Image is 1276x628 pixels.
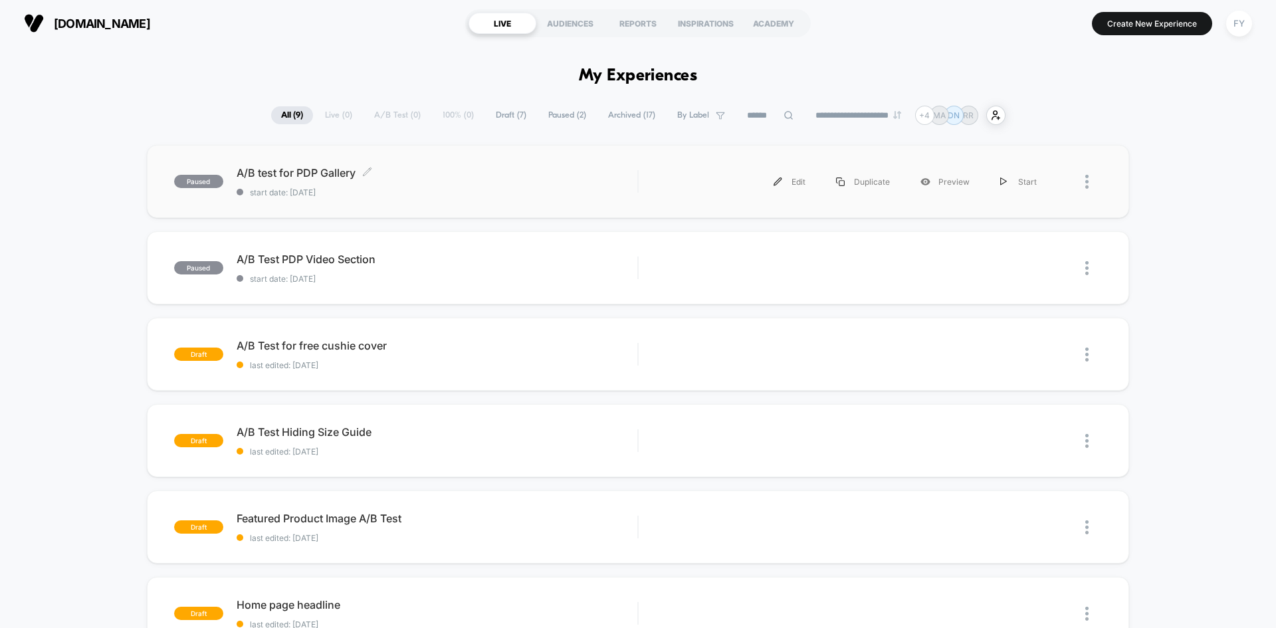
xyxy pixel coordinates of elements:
span: last edited: [DATE] [237,533,637,543]
span: A/B Test PDP Video Section [237,253,637,266]
div: INSPIRATIONS [672,13,740,34]
button: [DOMAIN_NAME] [20,13,154,34]
span: paused [174,261,223,274]
img: Visually logo [24,13,44,33]
span: last edited: [DATE] [237,360,637,370]
div: FY [1226,11,1252,37]
img: close [1085,434,1089,448]
span: Home page headline [237,598,637,611]
div: REPORTS [604,13,672,34]
span: By Label [677,110,709,120]
span: last edited: [DATE] [237,447,637,457]
span: Paused ( 2 ) [538,106,596,124]
span: [DOMAIN_NAME] [54,17,150,31]
div: Start [985,167,1052,197]
div: Preview [905,167,985,197]
p: RR [963,110,974,120]
img: menu [836,177,845,186]
span: draft [174,607,223,620]
div: ACADEMY [740,13,807,34]
img: close [1085,175,1089,189]
p: MA [933,110,946,120]
span: start date: [DATE] [237,274,637,284]
h1: My Experiences [579,66,698,86]
img: close [1085,607,1089,621]
img: end [893,111,901,119]
span: A/B Test for free cushie cover [237,339,637,352]
span: paused [174,175,223,188]
p: DN [948,110,960,120]
span: draft [174,434,223,447]
div: + 4 [915,106,934,125]
img: menu [774,177,782,186]
img: close [1085,520,1089,534]
span: draft [174,520,223,534]
span: All ( 9 ) [271,106,313,124]
button: FY [1222,10,1256,37]
span: A/B Test Hiding Size Guide [237,425,637,439]
img: menu [1000,177,1007,186]
button: Create New Experience [1092,12,1212,35]
span: start date: [DATE] [237,187,637,197]
img: close [1085,348,1089,362]
img: close [1085,261,1089,275]
span: Archived ( 17 ) [598,106,665,124]
div: Edit [758,167,821,197]
span: Draft ( 7 ) [486,106,536,124]
div: LIVE [469,13,536,34]
div: AUDIENCES [536,13,604,34]
span: Featured Product Image A/B Test [237,512,637,525]
div: Duplicate [821,167,905,197]
span: A/B test for PDP Gallery [237,166,637,179]
span: draft [174,348,223,361]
